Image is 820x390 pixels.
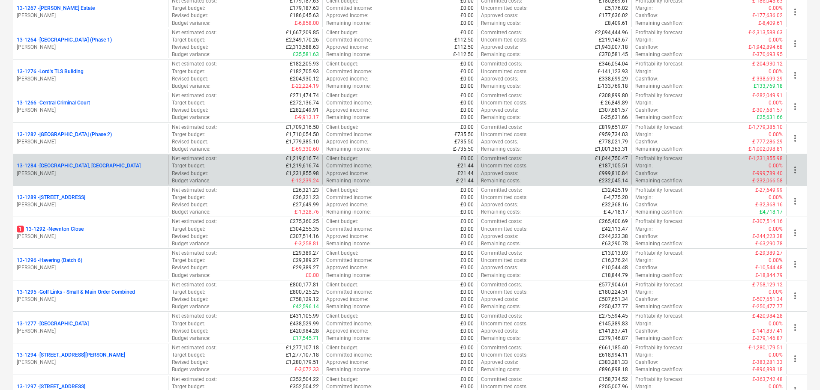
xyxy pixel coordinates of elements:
[748,44,783,51] p: £-1,942,894.68
[172,218,217,225] p: Net estimated cost :
[460,20,474,27] p: £0.00
[481,99,528,107] p: Uncommitted costs :
[599,162,628,170] p: £187,105.51
[602,187,628,194] p: £32,425.19
[326,218,358,225] p: Client budget :
[635,218,684,225] p: Profitability forecast :
[635,155,684,162] p: Profitability forecast :
[599,218,628,225] p: £265,400.69
[326,107,368,114] p: Approved income :
[769,99,783,107] p: 0.00%
[286,131,319,138] p: £1,710,054.50
[635,68,653,75] p: Margin :
[635,60,684,68] p: Profitability forecast :
[605,5,628,12] p: £5,176.02
[601,99,628,107] p: £-26,849.89
[599,131,628,138] p: £959,734.03
[752,218,783,225] p: £-307,514.16
[481,187,522,194] p: Committed costs :
[595,146,628,153] p: £1,001,363.31
[481,5,528,12] p: Uncommitted costs :
[460,226,474,233] p: £0.00
[635,36,653,44] p: Margin :
[460,29,474,36] p: £0.00
[17,264,165,271] p: [PERSON_NAME]
[481,170,518,177] p: Approved costs :
[635,75,658,83] p: Cashflow :
[172,60,217,68] p: Net estimated cost :
[290,107,319,114] p: £282,049.91
[454,44,474,51] p: £112.50
[17,194,165,208] div: 13-1289 -[STREET_ADDRESS][PERSON_NAME]
[748,124,783,131] p: £-1,779,385.10
[754,83,783,90] p: £133,769.18
[326,83,371,90] p: Remaining income :
[460,75,474,83] p: £0.00
[172,92,217,99] p: Net estimated cost :
[17,351,125,359] p: 13-1294 - [STREET_ADDRESS][PERSON_NAME]
[769,68,783,75] p: 0.00%
[598,83,628,90] p: £-133,769.18
[326,187,358,194] p: Client budget :
[326,51,371,58] p: Remaining income :
[635,44,658,51] p: Cashflow :
[326,162,372,170] p: Committed income :
[752,233,783,240] p: £-244,223.38
[17,359,165,366] p: [PERSON_NAME]
[290,5,319,12] p: £179,187.63
[460,92,474,99] p: £0.00
[326,177,371,185] p: Remaining income :
[790,101,800,112] span: more_vert
[326,138,368,146] p: Approved income :
[172,99,205,107] p: Target budget :
[454,138,474,146] p: £735.50
[460,155,474,162] p: £0.00
[17,162,165,177] div: 13-1284 -[GEOGRAPHIC_DATA], [GEOGRAPHIC_DATA][PERSON_NAME]
[599,36,628,44] p: £219,143.67
[599,60,628,68] p: £346,054.04
[481,138,518,146] p: Approved costs :
[790,259,800,269] span: more_vert
[790,228,800,238] span: more_vert
[635,107,658,114] p: Cashflow :
[286,124,319,131] p: £1,709,316.50
[290,12,319,19] p: £186,045.63
[752,12,783,19] p: £-177,636.02
[172,5,205,12] p: Target budget :
[460,201,474,208] p: £0.00
[17,327,165,335] p: [PERSON_NAME]
[326,36,372,44] p: Committed income :
[481,194,528,201] p: Uncommitted costs :
[769,226,783,233] p: 0.00%
[17,5,165,19] div: 13-1267 -[PERSON_NAME] Estate[PERSON_NAME]
[635,201,658,208] p: Cashflow :
[599,177,628,185] p: £232,045.14
[293,194,319,201] p: £26,321.23
[748,155,783,162] p: £-1,231,855.98
[326,146,371,153] p: Remaining income :
[481,12,518,19] p: Approved costs :
[481,107,518,114] p: Approved costs :
[599,124,628,131] p: £819,651.07
[602,226,628,233] p: £42,113.47
[481,68,528,75] p: Uncommitted costs :
[172,233,208,240] p: Revised budget :
[290,60,319,68] p: £182,205.93
[460,60,474,68] p: £0.00
[460,124,474,131] p: £0.00
[635,114,684,121] p: Remaining cashflow :
[17,170,165,177] p: [PERSON_NAME]
[752,75,783,83] p: £-338,699.29
[599,51,628,58] p: £370,581.45
[172,83,210,90] p: Budget variance :
[294,20,319,27] p: £-6,858.00
[481,233,518,240] p: Approved costs :
[17,289,135,296] p: 13-1295 - Golf Links - Small & Main Order Combined
[635,177,684,185] p: Remaining cashflow :
[453,51,474,58] p: £-112.50
[326,60,358,68] p: Client budget :
[790,7,800,17] span: more_vert
[635,170,658,177] p: Cashflow :
[752,170,783,177] p: £-999,789.40
[460,83,474,90] p: £0.00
